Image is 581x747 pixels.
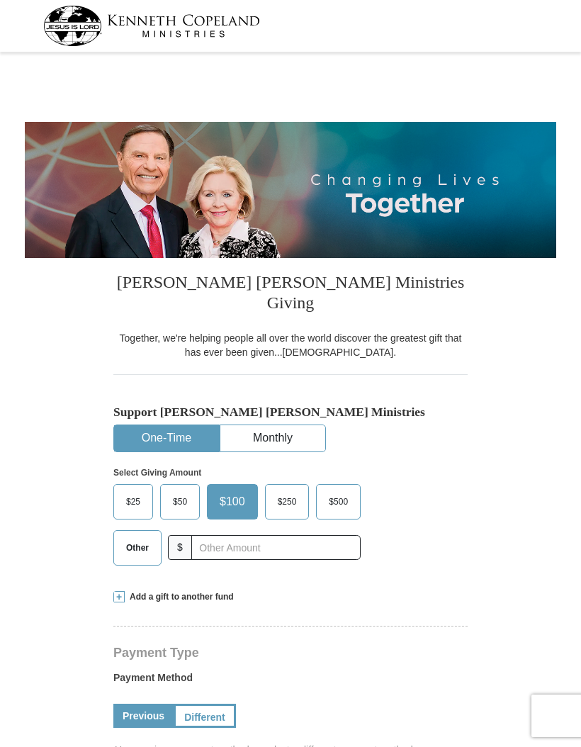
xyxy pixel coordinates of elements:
[213,491,252,512] span: $100
[174,704,236,728] a: Different
[119,537,156,558] span: Other
[119,491,147,512] span: $25
[168,535,192,560] span: $
[125,591,234,603] span: Add a gift to another fund
[113,331,468,359] div: Together, we're helping people all over the world discover the greatest gift that has ever been g...
[113,670,468,692] label: Payment Method
[271,491,304,512] span: $250
[166,491,194,512] span: $50
[322,491,355,512] span: $500
[113,258,468,331] h3: [PERSON_NAME] [PERSON_NAME] Ministries Giving
[113,647,468,658] h4: Payment Type
[113,405,468,420] h5: Support [PERSON_NAME] [PERSON_NAME] Ministries
[191,535,361,560] input: Other Amount
[43,6,260,46] img: kcm-header-logo.svg
[113,468,201,478] strong: Select Giving Amount
[114,425,219,451] button: One-Time
[113,704,174,728] a: Previous
[220,425,325,451] button: Monthly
